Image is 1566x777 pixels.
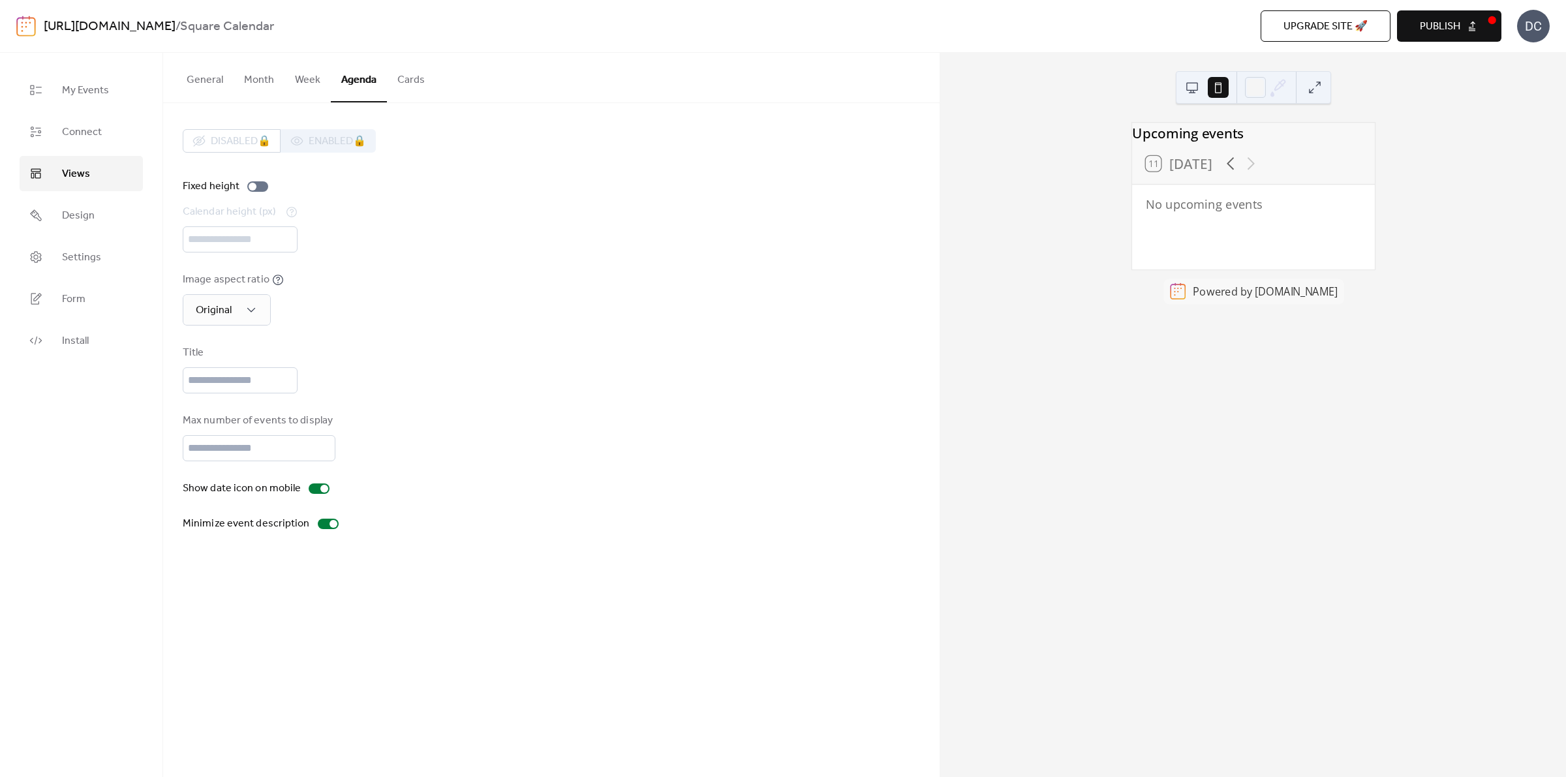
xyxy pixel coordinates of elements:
div: Upcoming events [1132,123,1375,143]
div: No upcoming events [1145,195,1360,213]
span: Install [62,333,89,349]
img: logo [16,16,36,37]
button: General [176,53,234,101]
a: [DOMAIN_NAME] [1254,284,1337,298]
div: DC [1517,10,1550,42]
b: / [176,14,180,39]
b: Square Calendar [180,14,274,39]
a: Form [20,281,143,316]
span: Publish [1420,19,1460,35]
button: Cards [387,53,435,101]
button: Publish [1397,10,1501,42]
button: Week [284,53,331,101]
span: My Events [62,83,109,99]
a: My Events [20,72,143,108]
button: Upgrade site 🚀 [1261,10,1390,42]
span: Settings [62,250,101,266]
div: Title [183,345,295,361]
a: Design [20,198,143,233]
div: Max number of events to display [183,413,333,429]
div: Powered by [1193,284,1338,298]
div: Fixed height [183,179,239,194]
a: [URL][DOMAIN_NAME] [44,14,176,39]
span: Views [62,166,90,182]
span: Design [62,208,95,224]
span: Form [62,292,85,307]
a: Install [20,323,143,358]
button: Month [234,53,284,101]
span: Connect [62,125,102,140]
div: Minimize event description [183,516,310,532]
div: Image aspect ratio [183,272,269,288]
div: Show date icon on mobile [183,481,301,496]
a: Settings [20,239,143,275]
span: Original [196,300,232,320]
a: Connect [20,114,143,149]
button: Agenda [331,53,387,102]
a: Views [20,156,143,191]
span: Upgrade site 🚀 [1283,19,1368,35]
